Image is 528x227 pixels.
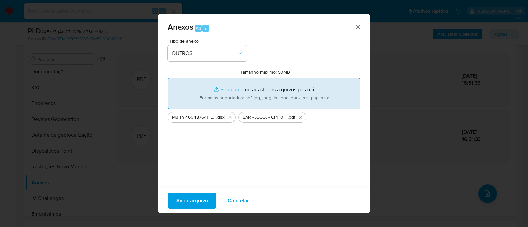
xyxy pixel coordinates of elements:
span: SAR - XXXX - CPF 03458255354 - [PERSON_NAME] [243,114,288,121]
button: Excluir SAR - XXXX - CPF 03458255354 - FRANCISCO VALDINEI SILVA ALVES.pdf [297,113,305,121]
span: .pdf [288,114,295,121]
span: .xlsx [216,114,225,121]
button: Fechar [355,24,361,30]
button: Cancelar [219,193,258,209]
span: Alt [196,25,201,31]
label: Tamanho máximo: 50MB [240,69,290,75]
span: Subir arquivo [176,193,208,208]
ul: Arquivos selecionados [168,109,360,123]
span: Tipo de anexo [169,39,248,43]
span: Cancelar [228,193,249,208]
span: Mulan 460487641_2025_08_27_07_44_52 [172,114,216,121]
button: Excluir Mulan 460487641_2025_08_27_07_44_52.xlsx [226,113,234,121]
span: OUTROS [172,50,236,57]
button: OUTROS [168,45,247,61]
button: Subir arquivo [168,193,216,209]
span: Anexos [168,21,193,33]
span: a [204,25,207,31]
